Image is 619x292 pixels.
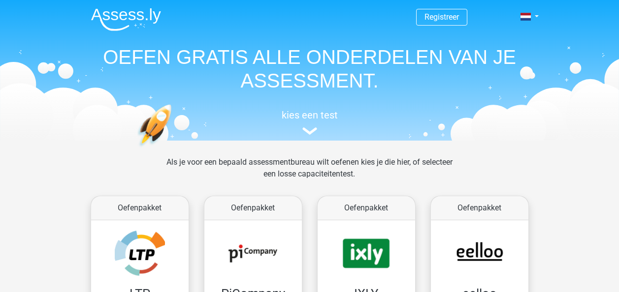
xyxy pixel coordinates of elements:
[302,127,317,135] img: assessment
[424,12,459,22] a: Registreer
[137,104,210,193] img: oefenen
[83,109,536,135] a: kies een test
[83,109,536,121] h5: kies een test
[159,156,460,192] div: Als je voor een bepaald assessmentbureau wilt oefenen kies je die hier, of selecteer een losse ca...
[83,45,536,92] h1: OEFEN GRATIS ALLE ONDERDELEN VAN JE ASSESSMENT.
[91,8,161,31] img: Assessly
